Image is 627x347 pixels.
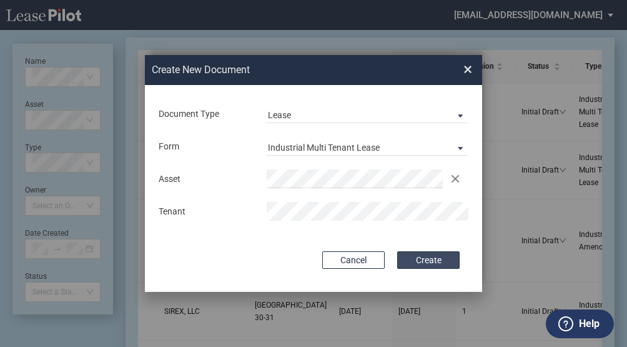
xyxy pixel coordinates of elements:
[268,143,380,153] div: Industrial Multi Tenant Lease
[268,110,291,120] div: Lease
[152,108,260,121] div: Document Type
[152,141,260,153] div: Form
[152,206,260,218] div: Tenant
[579,316,600,332] label: Help
[397,251,460,269] button: Create
[145,55,482,293] md-dialog: Create New ...
[267,104,468,123] md-select: Document Type: Lease
[152,173,260,186] div: Asset
[463,59,472,79] span: ×
[267,137,468,156] md-select: Lease Form: Industrial Multi Tenant Lease
[322,251,385,269] button: Cancel
[152,63,419,77] h2: Create New Document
